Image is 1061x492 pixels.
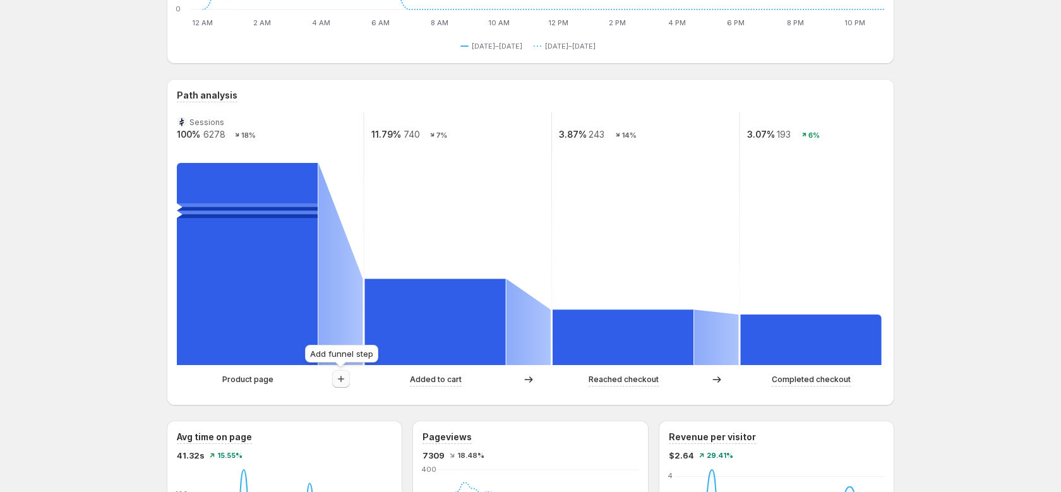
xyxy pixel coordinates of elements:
[668,18,686,27] text: 4 PM
[460,39,527,54] button: [DATE]–[DATE]
[747,129,775,140] text: 3.07%
[371,18,390,27] text: 6 AM
[622,131,637,140] text: 14%
[808,131,820,140] text: 6%
[707,452,733,459] span: 29.41%
[548,18,568,27] text: 12 PM
[777,129,791,140] text: 193
[787,18,804,27] text: 8 PM
[589,129,604,140] text: 243
[669,449,694,462] span: $2.64
[545,41,596,51] span: [DATE]–[DATE]
[177,449,205,462] span: 41.32s
[421,465,436,474] text: 400
[404,129,420,140] text: 740
[534,39,601,54] button: [DATE]–[DATE]
[668,471,673,480] text: 4
[609,18,626,27] text: 2 PM
[222,373,273,386] p: Product page
[177,431,252,443] h3: Avg time on page
[253,18,271,27] text: 2 AM
[177,89,237,102] h3: Path analysis
[457,452,484,459] span: 18.48%
[472,41,522,51] span: [DATE]–[DATE]
[177,129,200,140] text: 100%
[669,431,756,443] h3: Revenue per visitor
[589,373,659,386] p: Reached checkout
[559,129,587,140] text: 3.87%
[423,449,445,462] span: 7309
[844,18,865,27] text: 10 PM
[772,373,851,386] p: Completed checkout
[365,279,506,365] path: Added to cart: 740
[410,373,462,386] p: Added to cart
[488,18,510,27] text: 10 AM
[192,18,213,27] text: 12 AM
[727,18,745,27] text: 6 PM
[189,117,224,127] text: Sessions
[431,18,448,27] text: 8 AM
[423,431,472,443] h3: Pageviews
[371,129,401,140] text: 11.79%
[203,129,225,140] text: 6278
[176,4,181,13] text: 0
[312,18,330,27] text: 4 AM
[436,131,447,140] text: 7%
[241,131,256,140] text: 18%
[217,452,243,459] span: 15.55%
